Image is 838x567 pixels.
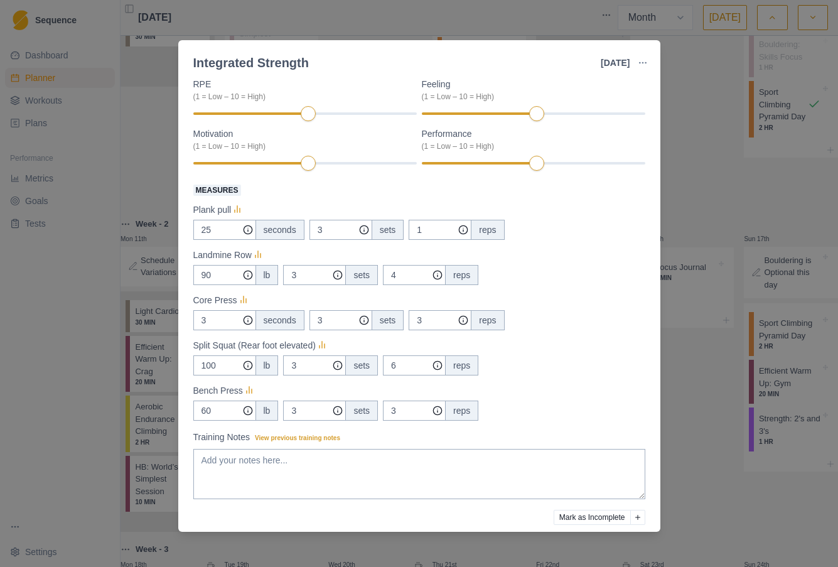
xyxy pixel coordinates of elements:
[193,339,316,352] p: Split Squat (Rear foot elevated)
[255,265,279,285] div: lb
[445,265,478,285] div: reps
[193,185,241,196] span: Measures
[255,401,279,421] div: lb
[422,78,638,102] label: Feeling
[554,510,631,525] button: Mark as Incomplete
[601,57,630,70] p: [DATE]
[193,91,409,102] div: (1 = Low – 10 = High)
[255,435,340,441] span: View previous training notes
[345,265,378,285] div: sets
[193,294,237,307] p: Core Press
[345,401,378,421] div: sets
[193,53,309,72] div: Integrated Strength
[193,249,252,262] p: Landmine Row
[193,431,638,444] label: Training Notes
[193,203,232,217] p: Plank pull
[255,220,304,240] div: seconds
[422,141,638,152] div: (1 = Low – 10 = High)
[630,510,645,525] button: Add reason
[471,310,504,330] div: reps
[372,220,404,240] div: sets
[193,384,243,397] p: Bench Press
[471,220,504,240] div: reps
[255,355,279,375] div: lb
[445,401,478,421] div: reps
[193,127,409,152] label: Motivation
[255,310,304,330] div: seconds
[345,355,378,375] div: sets
[193,78,409,102] label: RPE
[422,91,638,102] div: (1 = Low – 10 = High)
[422,127,638,152] label: Performance
[193,141,409,152] div: (1 = Low – 10 = High)
[372,310,404,330] div: sets
[445,355,478,375] div: reps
